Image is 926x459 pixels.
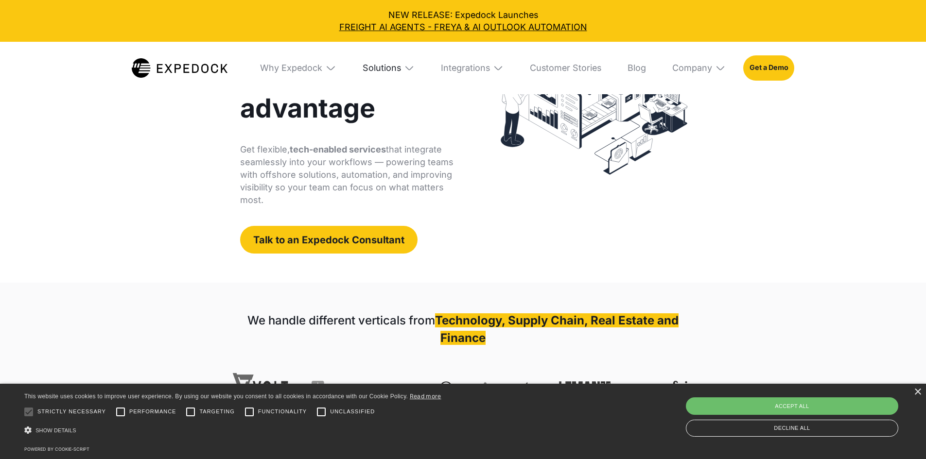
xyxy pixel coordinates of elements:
[521,42,610,94] a: Customer Stories
[260,63,322,73] div: Why Expedock
[251,42,345,94] div: Why Expedock
[290,144,386,154] strong: tech-enabled services
[129,408,176,416] span: Performance
[743,55,794,81] a: Get a Demo
[240,143,455,206] p: Get flexible, that integrate seamlessly into your workflows — powering teams with offshore soluti...
[410,392,441,400] a: Read more
[37,408,106,416] span: Strictly necessary
[199,408,234,416] span: Targeting
[363,63,401,73] div: Solutions
[686,420,898,437] div: Decline all
[435,313,679,345] strong: Technology, Supply Chain, Real Estate and Finance
[764,354,926,459] iframe: Chat Widget
[672,63,712,73] div: Company
[664,42,734,94] div: Company
[432,42,512,94] div: Integrations
[354,42,423,94] div: Solutions
[247,313,435,327] strong: We handle different verticals from
[258,408,307,416] span: Functionality
[619,42,655,94] a: Blog
[24,393,408,400] span: This website uses cookies to improve user experience. By using our website you consent to all coo...
[330,408,375,416] span: Unclassified
[240,226,418,253] a: Talk to an Expedock Consultant
[9,21,917,33] a: FREIGHT AI AGENTS - FREYA & AI OUTLOOK AUTOMATION
[686,397,898,415] div: Accept all
[441,63,490,73] div: Integrations
[9,9,917,33] div: NEW RELEASE: Expedock Launches
[24,446,89,452] a: Powered by cookie-script
[35,427,76,433] span: Show details
[24,423,441,438] div: Show details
